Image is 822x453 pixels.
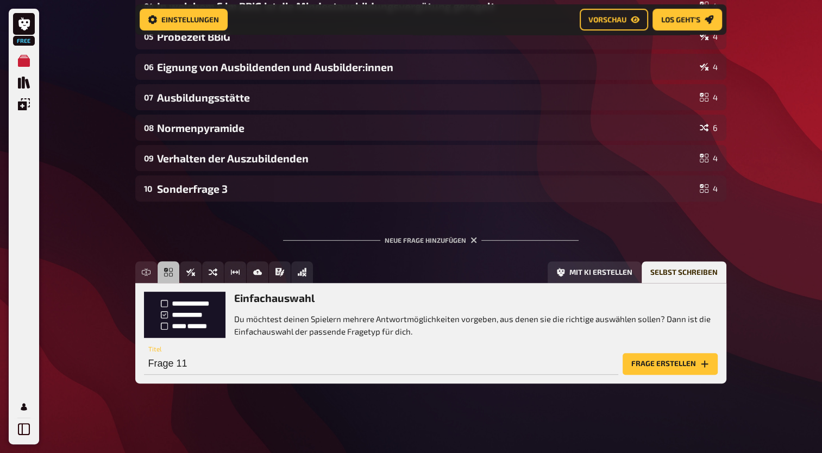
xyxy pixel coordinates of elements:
button: Bild-Antwort [247,261,268,283]
div: 04 [144,1,153,11]
button: Freitext Eingabe [135,261,157,283]
div: 4 [700,62,718,71]
button: Offline Frage [291,261,313,283]
div: 4 [700,184,718,193]
div: 4 [700,32,718,41]
div: Normenpyramide [157,122,695,134]
button: Mit KI erstellen [548,261,641,283]
input: Titel [144,353,618,375]
div: 06 [144,62,153,72]
span: Free [14,37,34,44]
div: Sonderfrage 3 [157,183,695,195]
div: Probezeit BBiG [157,30,695,43]
div: 08 [144,123,153,133]
span: Los geht's [661,16,700,23]
div: Eignung von Ausbildenden und Ausbilder:innen [157,61,695,73]
div: Neue Frage hinzufügen [283,219,579,253]
div: 10 [144,184,153,193]
button: Wahr / Falsch [180,261,202,283]
a: Einblendungen [13,93,35,115]
a: Los geht's [652,9,722,30]
a: Mein Konto [13,396,35,418]
div: 09 [144,153,153,163]
div: 4 [700,154,718,162]
a: Meine Quizze [13,50,35,72]
button: Selbst schreiben [642,261,726,283]
a: Vorschau [580,9,648,30]
div: 07 [144,92,153,102]
a: Einstellungen [140,9,228,30]
div: 4 [700,2,718,10]
span: Einstellungen [161,16,219,23]
button: Frage erstellen [623,353,718,375]
p: Du möchtest deinen Spielern mehrere Antwortmöglichkeiten vorgeben, aus denen sie die richtige aus... [234,313,718,337]
div: Verhalten der Auszubildenden [157,152,695,165]
button: Prosa (Langtext) [269,261,291,283]
button: Schätzfrage [224,261,246,283]
div: 6 [700,123,718,132]
div: 4 [700,93,718,102]
div: 05 [144,32,153,41]
button: Sortierfrage [202,261,224,283]
span: Vorschau [588,16,626,23]
div: Ausbildungsstätte [157,91,695,104]
button: Einfachauswahl [158,261,179,283]
h3: Einfachauswahl [234,292,718,304]
a: Quiz Sammlung [13,72,35,93]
